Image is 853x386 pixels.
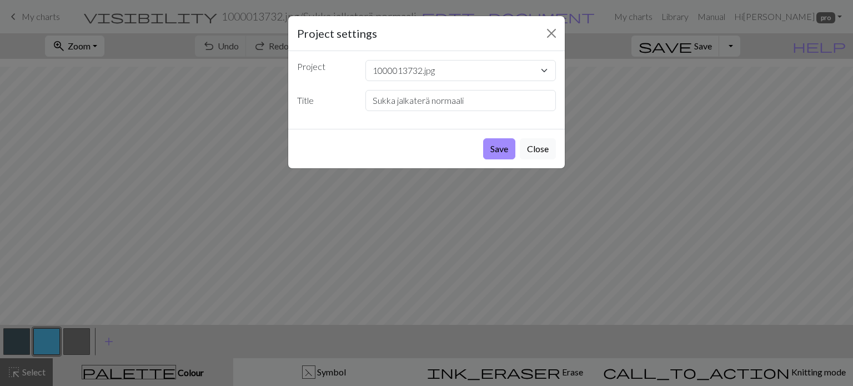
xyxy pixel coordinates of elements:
button: Close [520,138,556,159]
button: Close [543,24,560,42]
h5: Project settings [297,25,377,42]
label: Project [290,60,359,77]
label: Title [290,90,359,111]
button: Save [483,138,515,159]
